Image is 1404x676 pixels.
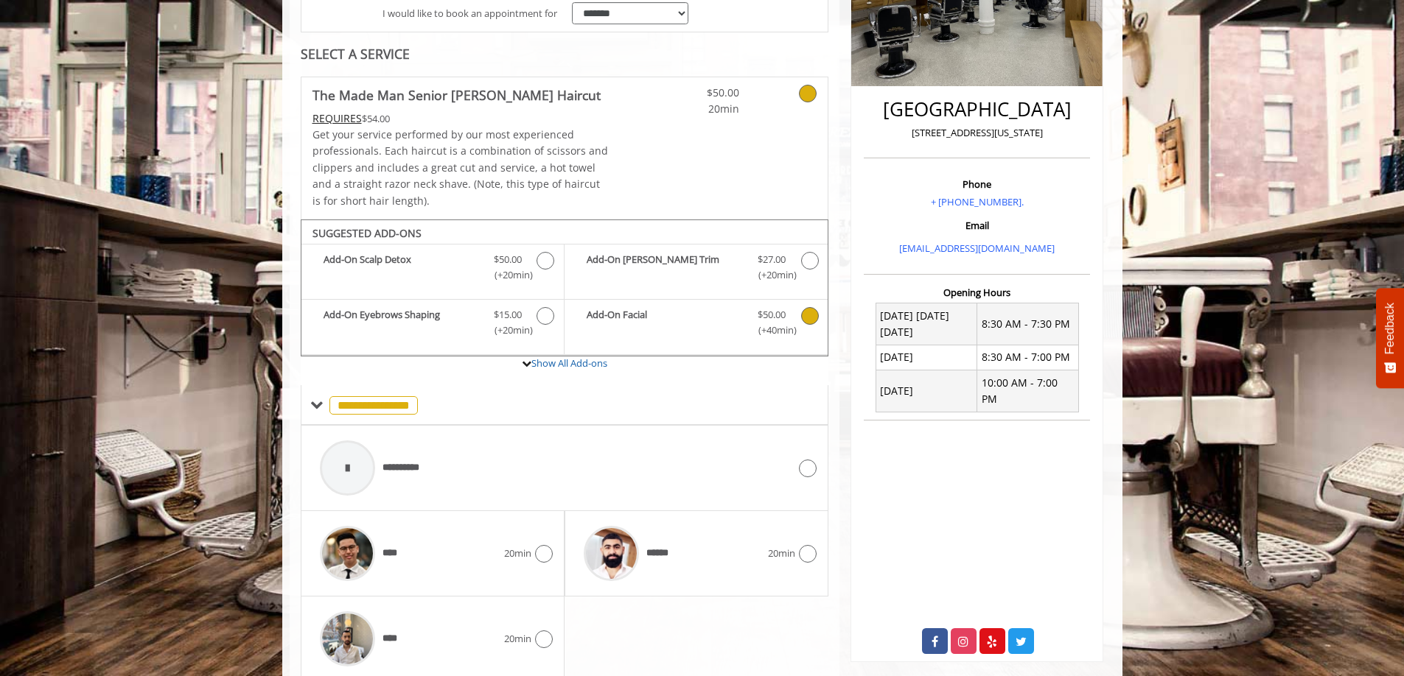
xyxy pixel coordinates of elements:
span: (+20min ) [750,267,793,283]
label: Add-On Facial [572,307,820,342]
b: Add-On [PERSON_NAME] Trim [587,252,743,283]
span: $27.00 [758,252,786,267]
span: $50.00 [758,307,786,323]
span: 20min [768,546,795,561]
div: The Made Man Senior Barber Haircut Add-onS [301,219,829,356]
label: Add-On Beard Trim [572,252,820,286]
p: Get your service performed by our most experienced professionals. Each haircut is a combination o... [312,127,609,209]
b: Add-On Eyebrows Shaping [324,307,479,338]
td: [DATE] [876,370,977,412]
span: 20min [504,631,531,647]
span: $50.00 [494,252,522,267]
div: $54.00 [312,110,609,127]
span: (+40min ) [750,323,793,338]
td: 10:00 AM - 7:00 PM [977,370,1079,412]
label: Add-On Scalp Detox [309,252,556,286]
td: 8:30 AM - 7:30 PM [977,303,1079,345]
div: SELECT A SERVICE [301,47,829,61]
a: + [PHONE_NUMBER]. [931,195,1024,208]
span: $15.00 [494,307,522,323]
span: (+20min ) [486,267,529,283]
b: Add-On Scalp Detox [324,252,479,283]
td: [DATE] [876,345,977,370]
td: [DATE] [DATE] [DATE] [876,303,977,345]
span: $50.00 [652,85,739,101]
h3: Email [867,220,1086,230]
span: 20min [504,546,531,561]
span: Feedback [1383,303,1397,354]
a: [EMAIL_ADDRESS][DOMAIN_NAME] [899,242,1055,255]
b: Add-On Facial [587,307,743,338]
a: Show All Add-ons [531,356,607,370]
span: This service needs some Advance to be paid before we block your appointment [312,111,362,125]
span: 20min [652,101,739,117]
span: I would like to book an appointment for [383,6,557,21]
button: Feedback - Show survey [1376,288,1404,388]
p: [STREET_ADDRESS][US_STATE] [867,125,1086,141]
td: 8:30 AM - 7:00 PM [977,345,1079,370]
h3: Opening Hours [864,287,1090,297]
span: (+20min ) [486,323,529,338]
h3: Phone [867,179,1086,189]
b: The Made Man Senior [PERSON_NAME] Haircut [312,85,601,105]
b: SUGGESTED ADD-ONS [312,226,422,240]
label: Add-On Eyebrows Shaping [309,307,556,342]
h2: [GEOGRAPHIC_DATA] [867,99,1086,120]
